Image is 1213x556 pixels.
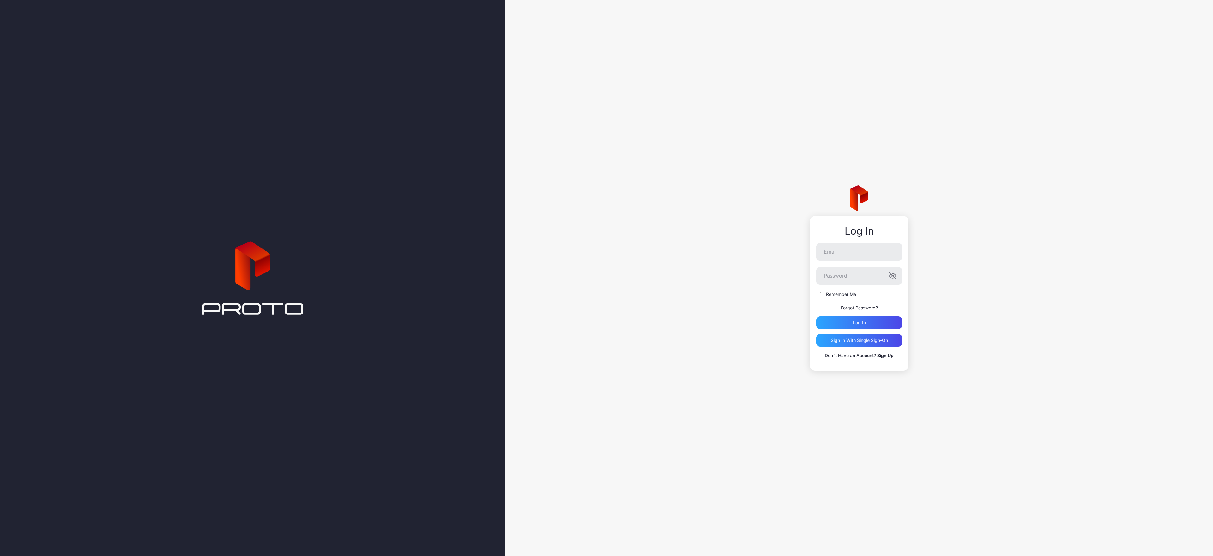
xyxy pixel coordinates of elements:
div: Log in [853,320,866,325]
div: Log In [816,225,902,237]
input: Email [816,243,902,261]
button: Sign in With Single Sign-On [816,334,902,347]
button: Log in [816,316,902,329]
a: Sign Up [877,353,894,358]
div: Sign in With Single Sign-On [831,338,888,343]
button: Password [889,272,896,280]
label: Remember Me [826,291,856,297]
p: Don`t Have an Account? [816,352,902,359]
a: Forgot Password? [841,305,878,310]
input: Password [816,267,902,285]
